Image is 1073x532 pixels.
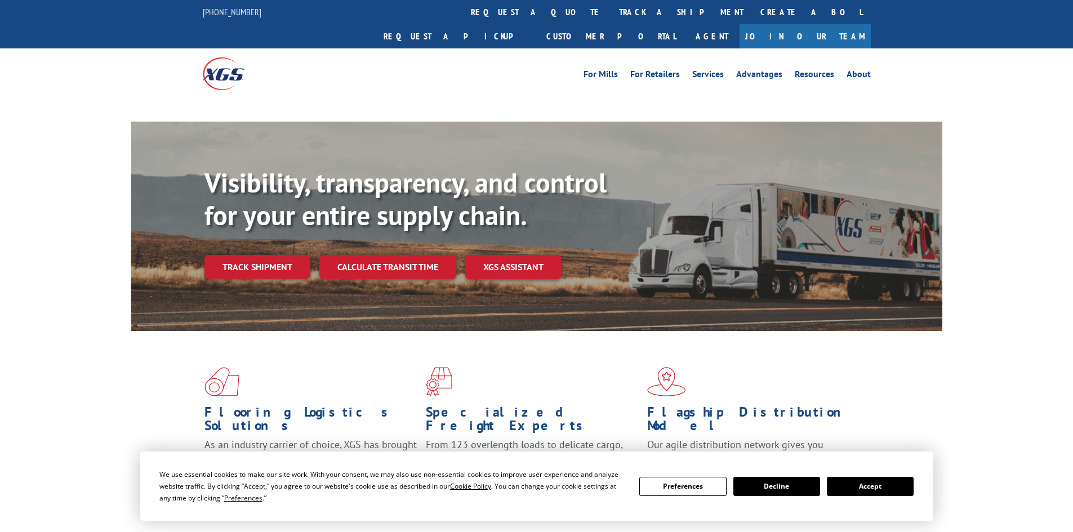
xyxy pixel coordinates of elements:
a: For Retailers [630,70,680,82]
div: Cookie Consent Prompt [140,451,933,521]
a: XGS ASSISTANT [465,255,562,279]
a: About [847,70,871,82]
div: We use essential cookies to make our site work. With your consent, we may also use non-essential ... [159,468,626,504]
a: Services [692,70,724,82]
a: Agent [684,24,740,48]
a: Join Our Team [740,24,871,48]
span: Our agile distribution network gives you nationwide inventory management on demand. [647,438,854,464]
h1: Specialized Freight Experts [426,405,639,438]
button: Preferences [639,477,726,496]
h1: Flooring Logistics Solutions [204,405,417,438]
a: Request a pickup [375,24,538,48]
a: [PHONE_NUMBER] [203,6,261,17]
span: Preferences [224,493,262,503]
b: Visibility, transparency, and control for your entire supply chain. [204,165,607,233]
button: Decline [733,477,820,496]
img: xgs-icon-total-supply-chain-intelligence-red [204,367,239,396]
img: xgs-icon-focused-on-flooring-red [426,367,452,396]
span: Cookie Policy [450,481,491,491]
a: For Mills [584,70,618,82]
span: As an industry carrier of choice, XGS has brought innovation and dedication to flooring logistics... [204,438,417,478]
h1: Flagship Distribution Model [647,405,860,438]
p: From 123 overlength loads to delicate cargo, our experienced staff knows the best way to move you... [426,438,639,488]
a: Resources [795,70,834,82]
button: Accept [827,477,914,496]
a: Advantages [736,70,782,82]
a: Customer Portal [538,24,684,48]
img: xgs-icon-flagship-distribution-model-red [647,367,686,396]
a: Track shipment [204,255,310,279]
a: Calculate transit time [319,255,456,279]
